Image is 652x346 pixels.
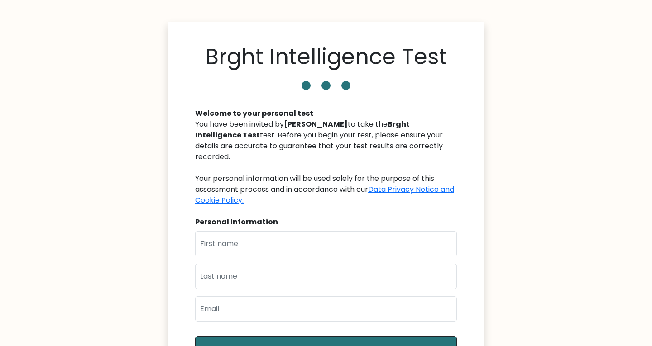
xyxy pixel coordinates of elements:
[195,108,457,119] div: Welcome to your personal test
[195,296,457,322] input: Email
[195,119,410,140] b: Brght Intelligence Test
[195,231,457,256] input: First name
[195,264,457,289] input: Last name
[195,184,454,205] a: Data Privacy Notice and Cookie Policy.
[195,119,457,206] div: You have been invited by to take the test. Before you begin your test, please ensure your details...
[284,119,348,129] b: [PERSON_NAME]
[205,44,447,70] h1: Brght Intelligence Test
[195,217,457,228] div: Personal Information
